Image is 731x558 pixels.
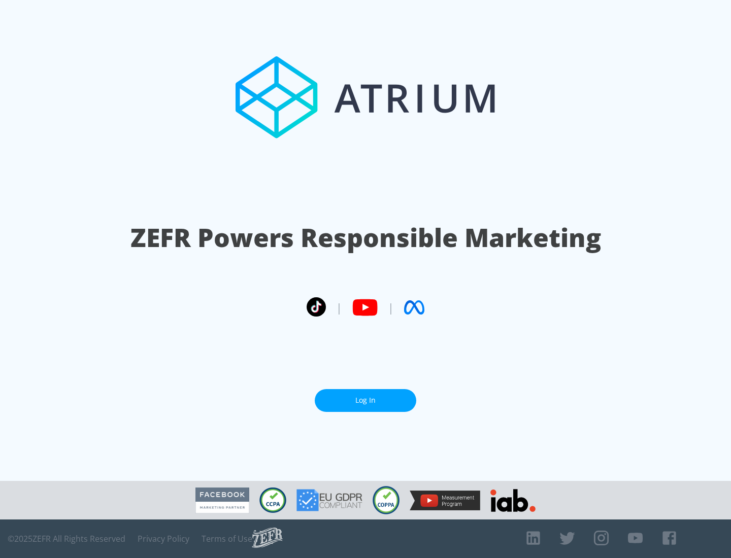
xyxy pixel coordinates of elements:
h1: ZEFR Powers Responsible Marketing [130,220,601,255]
img: COPPA Compliant [373,486,400,514]
a: Terms of Use [202,534,252,544]
span: | [336,300,342,315]
span: | [388,300,394,315]
img: YouTube Measurement Program [410,491,480,510]
a: Log In [315,389,416,412]
a: Privacy Policy [138,534,189,544]
span: © 2025 ZEFR All Rights Reserved [8,534,125,544]
img: IAB [490,489,536,512]
img: GDPR Compliant [296,489,362,511]
img: Facebook Marketing Partner [195,487,249,513]
img: CCPA Compliant [259,487,286,513]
